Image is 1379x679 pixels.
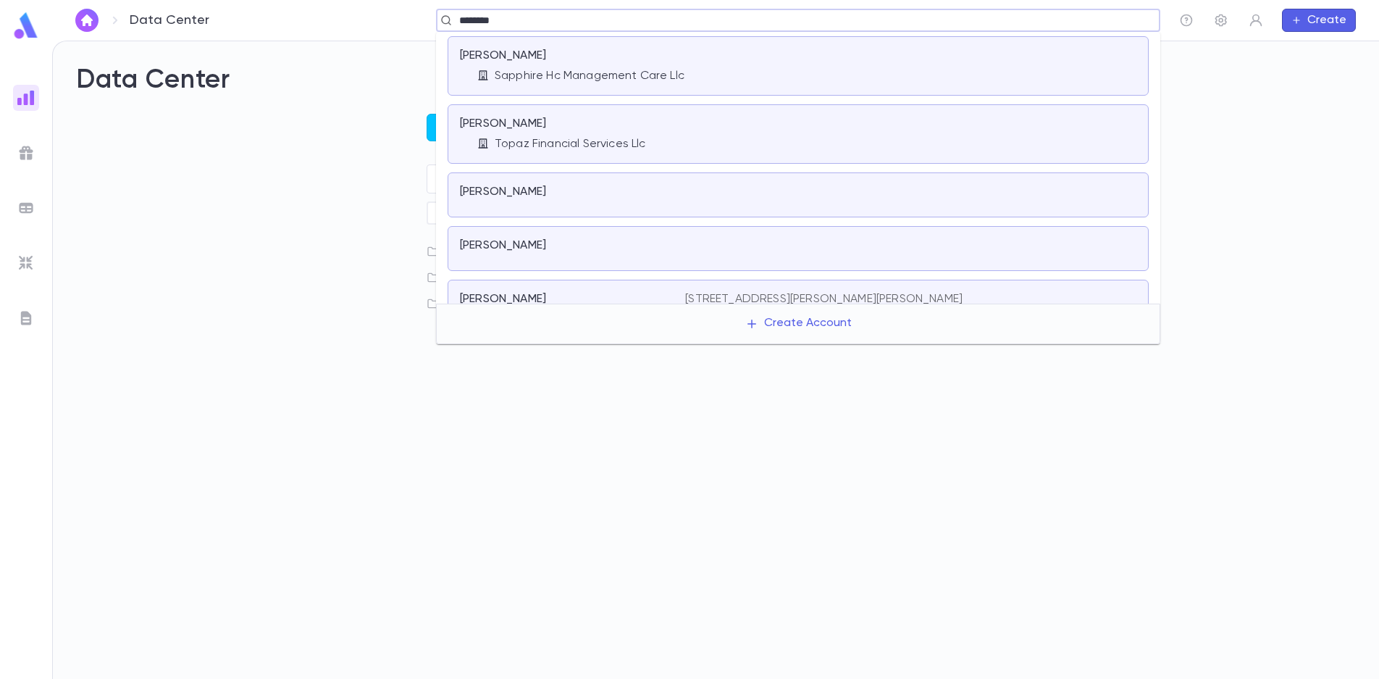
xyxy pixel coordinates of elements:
p: Topaz Financial Services Llc [495,137,645,151]
p: 3496 Allocations [427,270,1006,285]
p: Data Center [130,12,209,28]
p: [PERSON_NAME] [460,292,546,307]
button: Create Account [734,310,863,338]
button: Start a List [427,114,1006,141]
p: [PERSON_NAME] [460,49,546,63]
p: Unnamed Group [427,244,1006,259]
div: Created by Me [427,201,550,225]
img: reports_gradient.dbe2566a39951672bc459a78b45e2f92.svg [17,89,35,107]
p: Sapphire Hc Management Care Llc [495,69,684,83]
img: batches_grey.339ca447c9d9533ef1741baa751efc33.svg [17,199,35,217]
p: [PERSON_NAME] [460,238,546,253]
h2: Data Center [76,64,1356,96]
img: logo [12,12,41,40]
img: home_white.a664292cf8c1dea59945f0da9f25487c.svg [78,14,96,26]
p: [PERSON_NAME] [460,185,546,199]
img: letters_grey.7941b92b52307dd3b8a917253454ce1c.svg [17,309,35,327]
button: Create [1282,9,1356,32]
img: campaigns_grey.99e729a5f7ee94e3726e6486bddda8f1.svg [17,144,35,162]
p: [PERSON_NAME] [460,117,546,131]
p: Campaign Reports [427,296,1006,311]
p: [STREET_ADDRESS][PERSON_NAME][PERSON_NAME] [685,292,963,307]
img: imports_grey.530a8a0e642e233f2baf0ef88e8c9fcb.svg [17,254,35,272]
